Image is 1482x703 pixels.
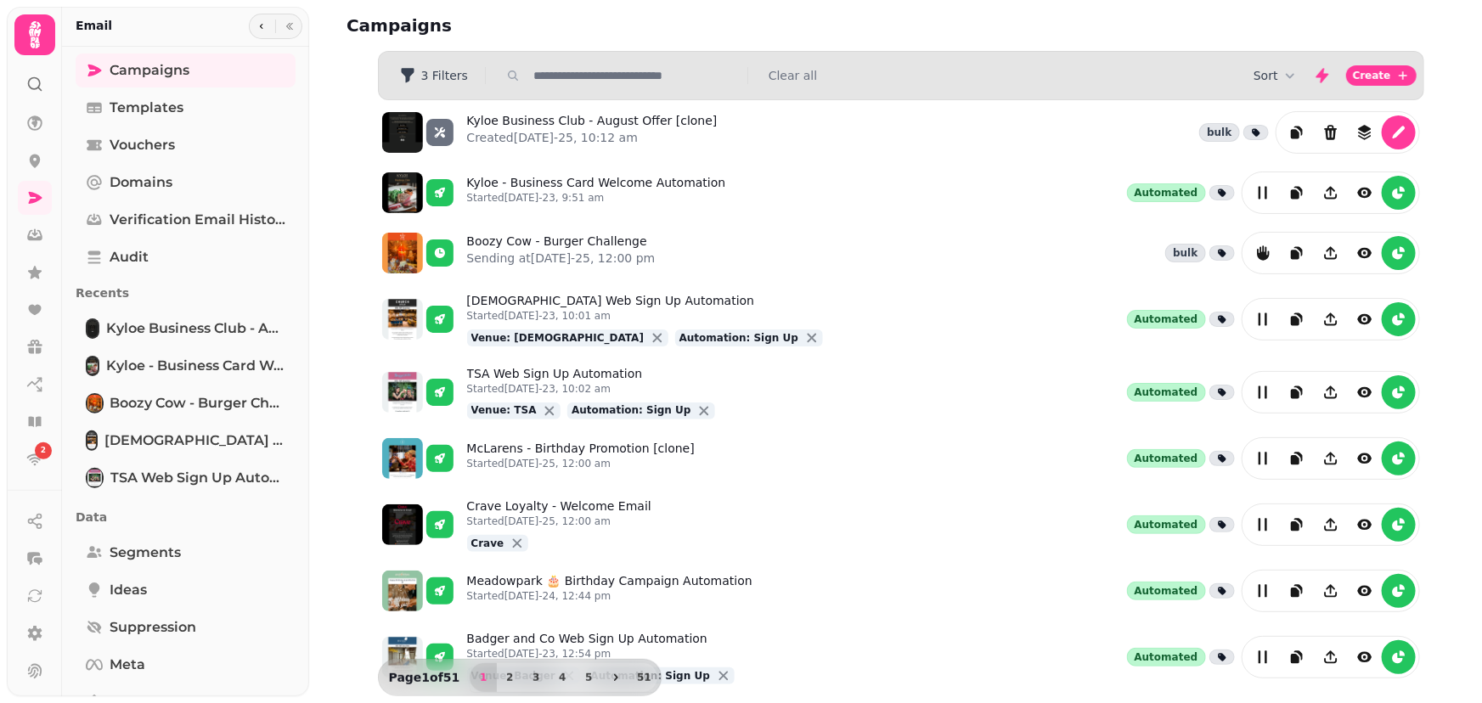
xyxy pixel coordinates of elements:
button: duplicate [1280,236,1314,270]
span: Campaigns [110,60,189,81]
button: view [1348,302,1382,336]
span: 2 [503,672,516,683]
a: [DEMOGRAPHIC_DATA] Web Sign Up AutomationStarted[DATE]-23, 10:01 amVenue: [DEMOGRAPHIC_DATA]close... [467,292,823,346]
img: Kyloe - Business Card Welcome Automation [87,357,98,374]
span: 3 [529,672,543,683]
button: Clear all [769,67,817,84]
a: Church Web Sign Up Automation[DEMOGRAPHIC_DATA] Web Sign Up Automation [76,424,296,458]
h2: Email [76,17,112,34]
img: aHR0cHM6Ly9zdGFtcGVkZS1zZXJ2aWNlLXByb2QtdGVtcGxhdGUtcHJldmlld3MuczMuZXUtd2VzdC0xLmFtYXpvbmF3cy5jb... [382,571,423,611]
button: close [715,667,732,684]
button: duplicate [1280,115,1314,149]
p: Page 1 of 51 [382,669,467,686]
button: Share campaign preview [1314,574,1348,608]
button: reports [1382,302,1416,336]
button: reports [1382,574,1416,608]
img: aHR0cHM6Ly9zdGFtcGVkZS1zZXJ2aWNlLXByb2QtdGVtcGxhdGUtcHJldmlld3MuczMuZXUtd2VzdC0xLmFtYXpvbmF3cy5jb... [382,299,423,340]
img: Church Web Sign Up Automation [87,432,96,449]
button: reports [1382,441,1416,475]
a: Kyloe - Business Card Welcome AutomationStarted[DATE]-23, 9:51 am [467,174,726,211]
img: aHR0cHM6Ly9zdGFtcGVkZS1zZXJ2aWNlLXByb2QtdGVtcGxhdGUtcHJldmlld3MuczMuZXUtd2VzdC0xLmFtYXpvbmF3cy5jb... [382,637,423,678]
a: TSA Web Sign Up AutomationStarted[DATE]-23, 10:02 amVenue: TSAcloseAutomation: Sign Upclose [467,365,716,419]
p: Data [76,502,296,532]
button: Share campaign preview [1314,640,1348,674]
button: view [1348,176,1382,210]
nav: Pagination [470,663,657,692]
button: view [1348,574,1382,608]
div: Automated [1127,582,1206,600]
span: Segments [110,543,181,563]
button: edit [1246,640,1280,674]
div: bulk [1199,123,1239,142]
img: TSA Web Sign Up Automation [87,470,102,486]
button: duplicate [1280,640,1314,674]
a: Boozy Cow - Burger ChallengeSending at[DATE]-25, 12:00 pm [467,233,656,273]
span: Crave [471,537,504,549]
span: Venue: TSA [471,404,537,416]
button: Sort [1254,67,1299,84]
a: 2 [18,442,52,476]
p: Started [DATE]-25, 12:00 am [467,515,651,528]
span: 51 [637,672,651,683]
p: Started [DATE]-24, 12:44 pm [467,589,752,603]
p: Recents [76,278,296,308]
span: Kyloe Business Club - August Offer [clone] [106,318,285,339]
a: Boozy Cow - Burger ChallengeBoozy Cow - Burger Challenge [76,386,296,420]
button: duplicate [1280,302,1314,336]
div: Automated [1127,648,1206,666]
p: Started [DATE]-23, 12:54 pm [467,647,735,661]
button: Share campaign preview [1314,236,1348,270]
button: Share campaign preview [1314,302,1348,336]
span: 1 [476,672,490,683]
span: Suppression [110,617,196,638]
span: Audit [110,247,149,267]
button: 51 [630,663,657,692]
a: Campaigns [76,53,296,87]
button: edit [1246,375,1280,409]
img: aHR0cHM6Ly9zdGFtcGVkZS1zZXJ2aWNlLXByb2QtdGVtcGxhdGUtcHJldmlld3MuczMuZXUtd2VzdC0xLmFtYXpvbmF3cy5jb... [382,438,423,479]
button: 2 [496,663,523,692]
span: Templates [110,98,183,118]
span: Boozy Cow - Burger Challenge [110,393,285,413]
h2: Campaigns [347,14,673,37]
span: Meta [110,655,145,675]
button: edit [1246,441,1280,475]
a: Kyloe - Business Card Welcome AutomationKyloe - Business Card Welcome Automation [76,349,296,383]
button: duplicate [1280,375,1314,409]
a: Kyloe Business Club - August Offer [clone]Kyloe Business Club - August Offer [clone] [76,312,296,346]
a: Segments [76,536,296,570]
button: reports [1382,176,1416,210]
button: Share campaign preview [1314,508,1348,542]
span: Automation: Sign Up [572,404,690,416]
a: Audit [76,240,296,274]
span: 3 Filters [421,70,468,82]
a: McLarens - Birthday Promotion [clone]Started[DATE]-25, 12:00 am [467,440,695,477]
a: Meadowpark 🎂 Birthday Campaign AutomationStarted[DATE]-24, 12:44 pm [467,572,752,610]
div: Automated [1127,183,1206,202]
button: duplicate [1280,441,1314,475]
button: edit [1246,574,1280,608]
img: aHR0cHM6Ly9zdGFtcGVkZS1zZXJ2aWNlLXByb2QtdGVtcGxhdGUtcHJldmlld3MuczMuZXUtd2VzdC0xLmFtYXpvbmF3cy5jb... [382,504,423,545]
button: view [1348,236,1382,270]
img: aHR0cHM6Ly9zdGFtcGVkZS1zZXJ2aWNlLXByb2QtdGVtcGxhdGUtcHJldmlld3MuczMuZXUtd2VzdC0xLmFtYXpvbmF3cy5jb... [382,372,423,413]
p: Started [DATE]-25, 12:00 am [467,457,695,470]
a: Vouchers [76,128,296,162]
button: edit [1382,115,1416,149]
button: edit [1246,508,1280,542]
span: 4 [555,672,569,683]
button: revisions [1348,115,1382,149]
a: Meta [76,648,296,682]
button: Create [1346,65,1417,86]
button: 4 [549,663,576,692]
span: Domains [110,172,172,193]
p: Started [DATE]-23, 10:02 am [467,382,716,396]
a: Verification email history [76,203,296,237]
button: view [1348,640,1382,674]
a: Suppression [76,610,296,644]
span: Venue: [DEMOGRAPHIC_DATA] [471,332,645,344]
p: Started [DATE]-23, 10:01 am [467,309,823,323]
button: Delete [1314,115,1348,149]
button: reports [1382,236,1416,270]
span: TSA Web Sign Up Automation [110,468,285,488]
span: Verification email history [110,210,285,230]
